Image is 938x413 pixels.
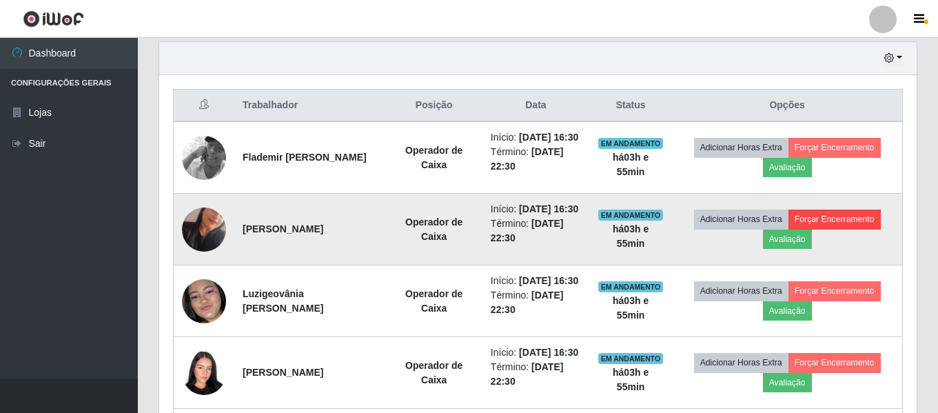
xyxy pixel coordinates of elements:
li: Término: [491,288,581,317]
strong: Operador de Caixa [405,288,462,314]
button: Forçar Encerramento [788,138,881,157]
li: Término: [491,216,581,245]
button: Avaliação [763,373,812,392]
li: Início: [491,130,581,145]
button: Adicionar Horas Extra [694,353,788,372]
strong: Operador de Caixa [405,145,462,170]
img: 1742821010159.jpeg [182,343,226,402]
strong: há 03 h e 55 min [613,152,649,177]
button: Adicionar Horas Extra [694,281,788,301]
strong: Luzigeovânia [PERSON_NAME] [243,288,323,314]
img: 1735522558460.jpeg [182,253,226,349]
button: Forçar Encerramento [788,210,881,229]
button: Avaliação [763,301,812,321]
strong: [PERSON_NAME] [243,367,323,378]
th: Opções [672,90,902,122]
th: Status [589,90,672,122]
img: CoreUI Logo [23,10,84,28]
span: EM ANDAMENTO [598,138,664,149]
li: Início: [491,345,581,360]
strong: há 03 h e 55 min [613,223,649,249]
span: EM ANDAMENTO [598,210,664,221]
li: Término: [491,145,581,174]
strong: Operador de Caixa [405,360,462,385]
button: Avaliação [763,230,812,249]
time: [DATE] 16:30 [519,347,578,358]
img: 1677862473540.jpeg [182,119,226,197]
span: EM ANDAMENTO [598,353,664,364]
button: Adicionar Horas Extra [694,138,788,157]
button: Forçar Encerramento [788,353,881,372]
button: Avaliação [763,158,812,177]
strong: há 03 h e 55 min [613,295,649,321]
li: Início: [491,274,581,288]
th: Posição [386,90,482,122]
li: Início: [491,202,581,216]
strong: Operador de Caixa [405,216,462,242]
span: EM ANDAMENTO [598,281,664,292]
strong: há 03 h e 55 min [613,367,649,392]
time: [DATE] 16:30 [519,203,578,214]
strong: Flademir [PERSON_NAME] [243,152,367,163]
button: Forçar Encerramento [788,281,881,301]
img: 1724780126479.jpeg [182,190,226,269]
button: Adicionar Horas Extra [694,210,788,229]
time: [DATE] 16:30 [519,275,578,286]
strong: [PERSON_NAME] [243,223,323,234]
li: Término: [491,360,581,389]
time: [DATE] 16:30 [519,132,578,143]
th: Trabalhador [234,90,386,122]
th: Data [482,90,589,122]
